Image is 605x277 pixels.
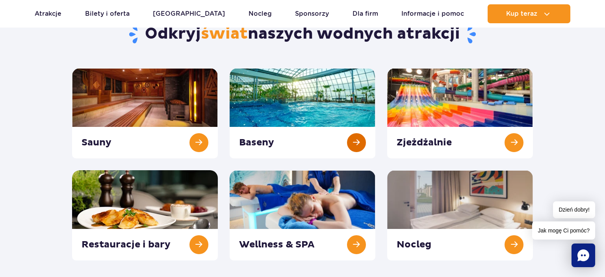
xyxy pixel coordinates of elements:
a: Bilety i oferta [85,4,130,23]
a: Nocleg [249,4,272,23]
div: Chat [572,244,595,267]
span: Jak mogę Ci pomóc? [532,221,595,240]
a: Informacje i pomoc [401,4,464,23]
button: Kup teraz [488,4,570,23]
a: Atrakcje [35,4,61,23]
a: Dla firm [353,4,378,23]
h1: Odkryj naszych wodnych atrakcji [72,24,533,45]
a: Sponsorzy [295,4,329,23]
span: świat [201,24,248,44]
span: Dzień dobry! [553,201,595,218]
a: [GEOGRAPHIC_DATA] [153,4,225,23]
span: Kup teraz [506,10,537,17]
